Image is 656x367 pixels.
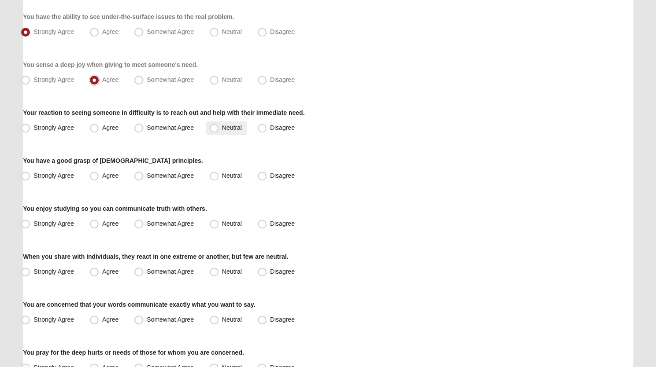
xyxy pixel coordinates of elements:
[102,316,119,323] span: Agree
[222,28,242,35] span: Neutral
[33,28,74,35] span: Strongly Agree
[147,76,194,83] span: Somewhat Agree
[33,268,74,275] span: Strongly Agree
[102,268,119,275] span: Agree
[222,220,242,227] span: Neutral
[23,348,244,357] label: You pray for the deep hurts or needs of those for whom you are concerned.
[23,60,198,69] label: You sense a deep joy when giving to meet someone's need.
[23,108,304,117] label: Your reaction to seeing someone in difficulty is to reach out and help with their immediate need.
[147,172,194,179] span: Somewhat Agree
[33,124,74,131] span: Strongly Agree
[33,172,74,179] span: Strongly Agree
[222,268,242,275] span: Neutral
[33,220,74,227] span: Strongly Agree
[147,124,194,131] span: Somewhat Agree
[270,268,295,275] span: Disagree
[102,172,119,179] span: Agree
[23,204,207,213] label: You enjoy studying so you can communicate truth with others.
[222,76,242,83] span: Neutral
[102,220,119,227] span: Agree
[102,28,119,35] span: Agree
[147,220,194,227] span: Somewhat Agree
[33,316,74,323] span: Strongly Agree
[147,28,194,35] span: Somewhat Agree
[270,316,295,323] span: Disagree
[222,124,242,131] span: Neutral
[270,76,295,83] span: Disagree
[270,28,295,35] span: Disagree
[102,76,119,83] span: Agree
[23,300,255,309] label: You are concerned that your words communicate exactly what you want to say.
[270,220,295,227] span: Disagree
[33,76,74,83] span: Strongly Agree
[23,12,234,21] label: You have the ability to see under-the-surface issues to the real problem.
[23,156,203,165] label: You have a good grasp of [DEMOGRAPHIC_DATA] principles.
[270,124,295,131] span: Disagree
[222,316,242,323] span: Neutral
[270,172,295,179] span: Disagree
[102,124,119,131] span: Agree
[147,268,194,275] span: Somewhat Agree
[147,316,194,323] span: Somewhat Agree
[222,172,242,179] span: Neutral
[23,252,288,261] label: When you share with individuals, they react in one extreme or another, but few are neutral.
